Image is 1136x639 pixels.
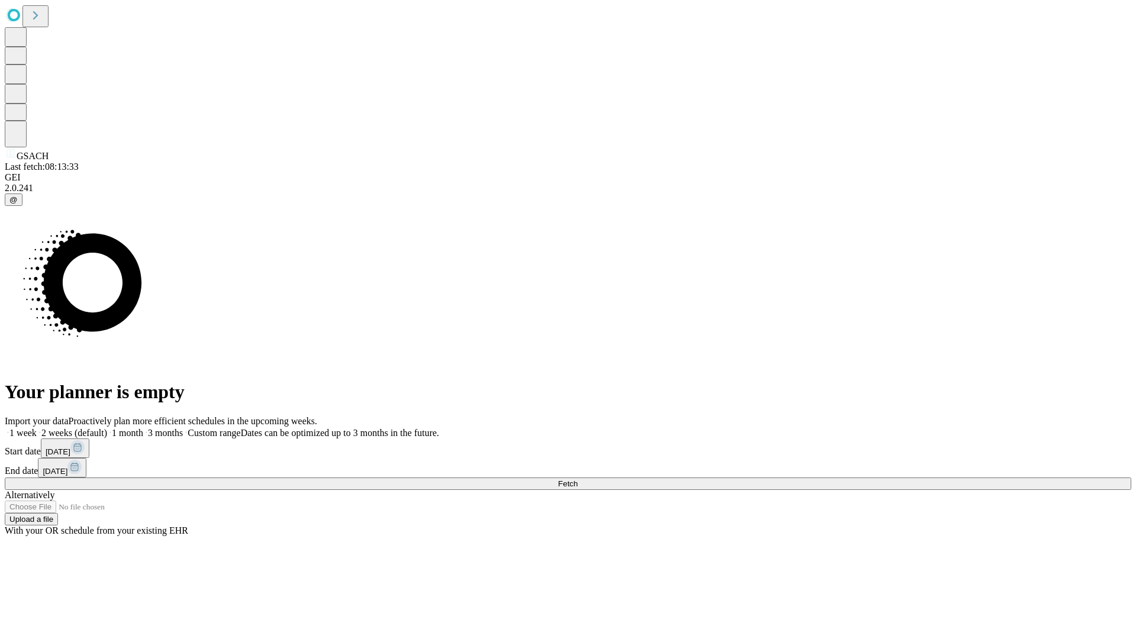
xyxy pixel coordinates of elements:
[38,458,86,477] button: [DATE]
[5,416,69,426] span: Import your data
[5,183,1131,193] div: 2.0.241
[69,416,317,426] span: Proactively plan more efficient schedules in the upcoming weeks.
[5,513,58,525] button: Upload a file
[241,428,439,438] span: Dates can be optimized up to 3 months in the future.
[46,447,70,456] span: [DATE]
[5,162,79,172] span: Last fetch: 08:13:33
[5,525,188,535] span: With your OR schedule from your existing EHR
[43,467,67,476] span: [DATE]
[5,381,1131,403] h1: Your planner is empty
[112,428,143,438] span: 1 month
[41,428,107,438] span: 2 weeks (default)
[5,438,1131,458] div: Start date
[5,477,1131,490] button: Fetch
[558,479,577,488] span: Fetch
[5,458,1131,477] div: End date
[148,428,183,438] span: 3 months
[9,428,37,438] span: 1 week
[17,151,49,161] span: GSACH
[188,428,240,438] span: Custom range
[41,438,89,458] button: [DATE]
[5,193,22,206] button: @
[5,490,54,500] span: Alternatively
[9,195,18,204] span: @
[5,172,1131,183] div: GEI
